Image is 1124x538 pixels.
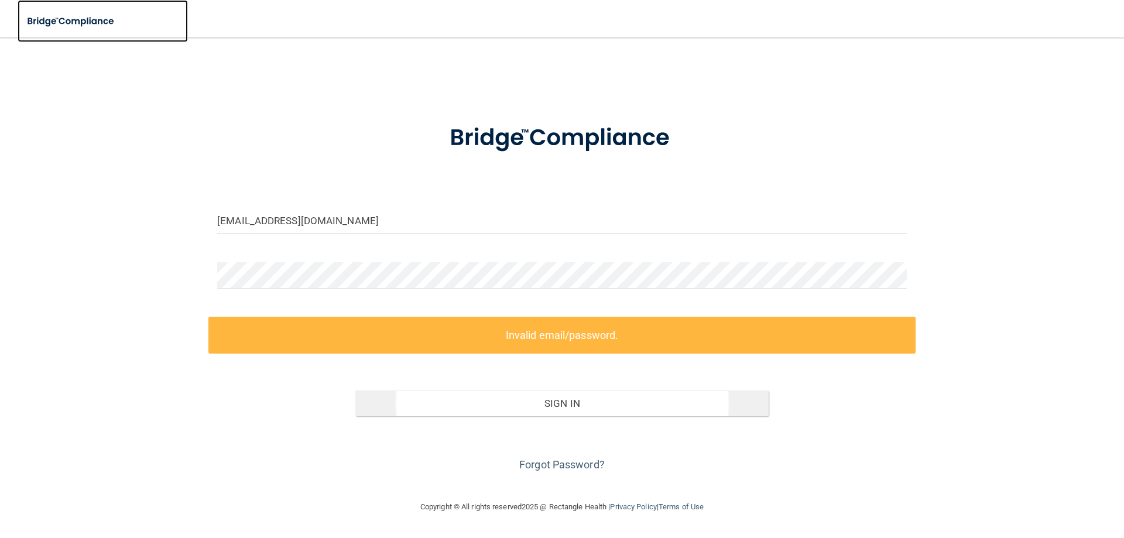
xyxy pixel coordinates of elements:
a: Privacy Policy [610,502,656,511]
a: Forgot Password? [519,458,605,471]
div: Copyright © All rights reserved 2025 @ Rectangle Health | | [348,488,776,526]
input: Email [217,207,907,234]
button: Sign In [355,390,769,416]
a: Terms of Use [659,502,704,511]
label: Invalid email/password. [208,317,916,354]
img: bridge_compliance_login_screen.278c3ca4.svg [18,9,125,33]
img: bridge_compliance_login_screen.278c3ca4.svg [426,108,698,169]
